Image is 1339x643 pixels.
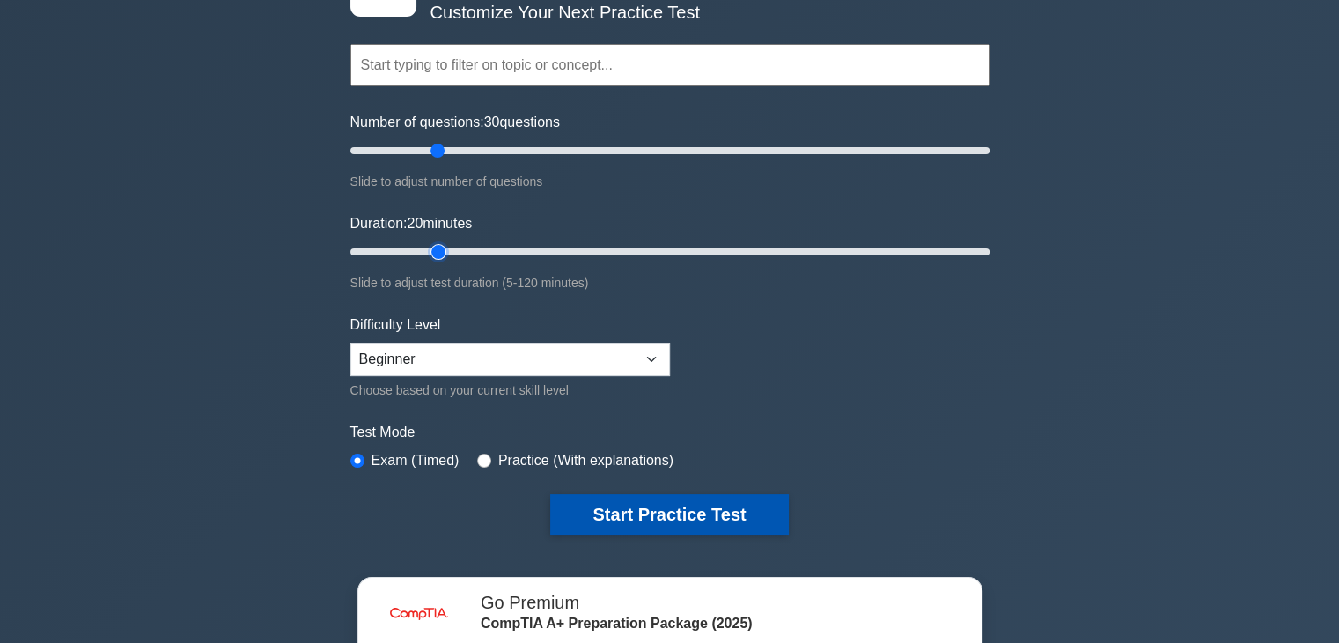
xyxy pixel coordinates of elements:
label: Difficulty Level [350,314,441,336]
input: Start typing to filter on topic or concept... [350,44,990,86]
label: Duration: minutes [350,213,473,234]
span: 30 [484,115,500,129]
div: Choose based on your current skill level [350,380,670,401]
label: Test Mode [350,422,990,443]
label: Number of questions: questions [350,112,560,133]
div: Slide to adjust number of questions [350,171,990,192]
label: Practice (With explanations) [498,450,673,471]
div: Slide to adjust test duration (5-120 minutes) [350,272,990,293]
button: Start Practice Test [550,494,788,535]
label: Exam (Timed) [372,450,460,471]
span: 20 [407,216,423,231]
